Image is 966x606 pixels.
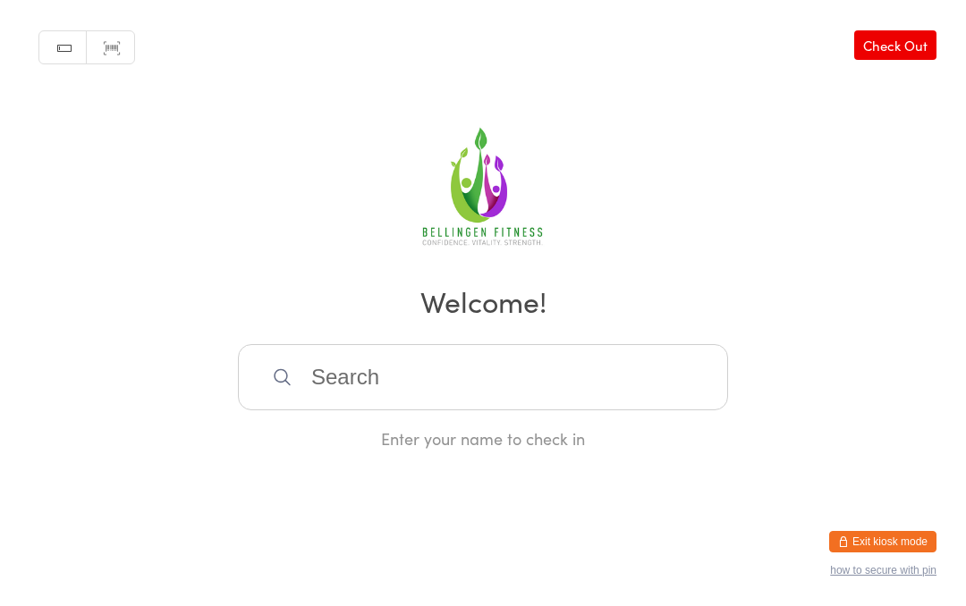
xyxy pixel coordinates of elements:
button: Exit kiosk mode [829,531,936,552]
input: Search [238,344,728,410]
div: Enter your name to check in [238,427,728,450]
h2: Welcome! [18,281,948,321]
img: Bellingen Fitness [412,122,554,256]
button: how to secure with pin [830,564,936,577]
a: Check Out [854,30,936,60]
